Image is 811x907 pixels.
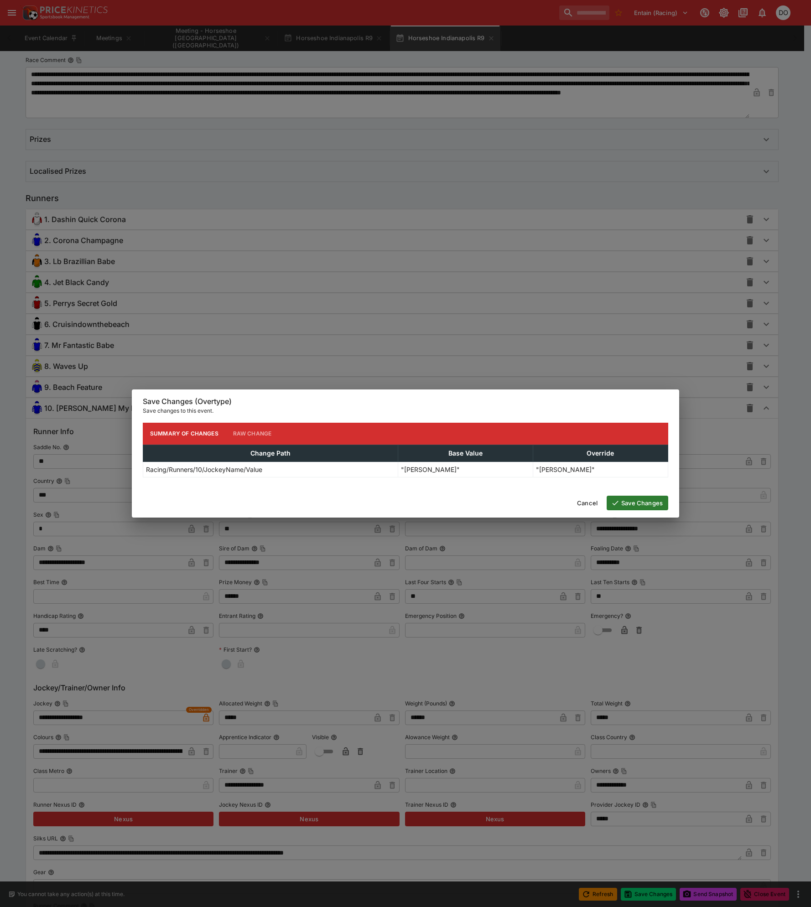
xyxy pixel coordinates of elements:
p: Save changes to this event. [143,406,668,415]
th: Change Path [143,445,398,461]
button: Raw Change [226,423,279,445]
td: "[PERSON_NAME]" [533,461,668,477]
h6: Save Changes (Overtype) [143,397,668,406]
th: Override [533,445,668,461]
button: Summary of Changes [143,423,226,445]
button: Cancel [572,496,603,510]
button: Save Changes [607,496,668,510]
td: "[PERSON_NAME]" [398,461,533,477]
th: Base Value [398,445,533,461]
p: Racing/Runners/10/JockeyName/Value [146,465,262,474]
